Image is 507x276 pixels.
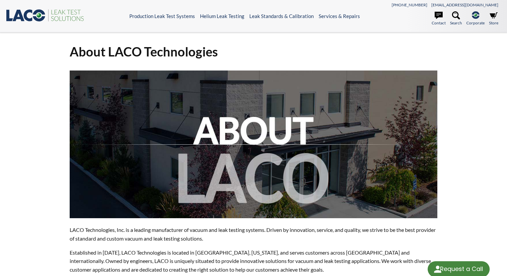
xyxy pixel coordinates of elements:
[431,2,498,7] a: [EMAIL_ADDRESS][DOMAIN_NAME]
[200,13,244,19] a: Helium Leak Testing
[466,20,485,26] span: Corporate
[450,11,462,26] a: Search
[70,43,438,60] h1: About LACO Technologies
[319,13,360,19] a: Services & Repairs
[392,2,427,7] a: [PHONE_NUMBER]
[432,264,443,275] img: round button
[70,71,438,218] img: about-laco.jpg
[489,11,498,26] a: Store
[432,11,446,26] a: Contact
[70,248,438,274] p: Established in [DATE], LACO Technologies is located in [GEOGRAPHIC_DATA], [US_STATE], and serves ...
[129,13,195,19] a: Production Leak Test Systems
[249,13,314,19] a: Leak Standards & Calibration
[70,226,438,243] p: LACO Technologies, Inc. is a leading manufacturer of vacuum and leak testing systems. Driven by i...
